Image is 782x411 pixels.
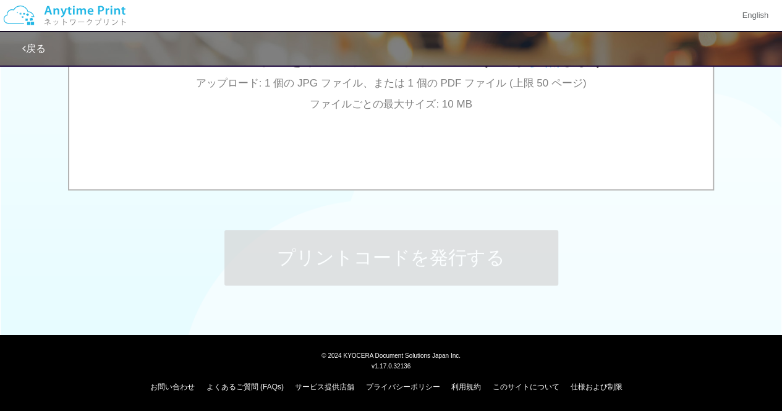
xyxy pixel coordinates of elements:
a: サービス提供店舗 [295,383,354,391]
a: お問い合わせ [150,383,195,391]
button: プリントコードを発行する [224,230,558,286]
span: 参照 [529,51,559,68]
span: ここにファイルをドラッグアンドドロップするか します [175,51,608,68]
a: 仕様および制限 [571,383,623,391]
a: よくあるご質問 (FAQs) [206,383,284,391]
span: © 2024 KYOCERA Document Solutions Japan Inc. [321,351,461,359]
a: プライバシーポリシー [366,383,440,391]
a: 戻る [22,43,46,54]
a: 利用規約 [451,383,481,391]
span: アップロード: 1 個の JPG ファイル、または 1 個の PDF ファイル (上限 50 ページ) ファイルごとの最大サイズ: 10 MB [196,77,587,110]
a: このサイトについて [492,383,559,391]
span: v1.17.0.32136 [372,362,410,370]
